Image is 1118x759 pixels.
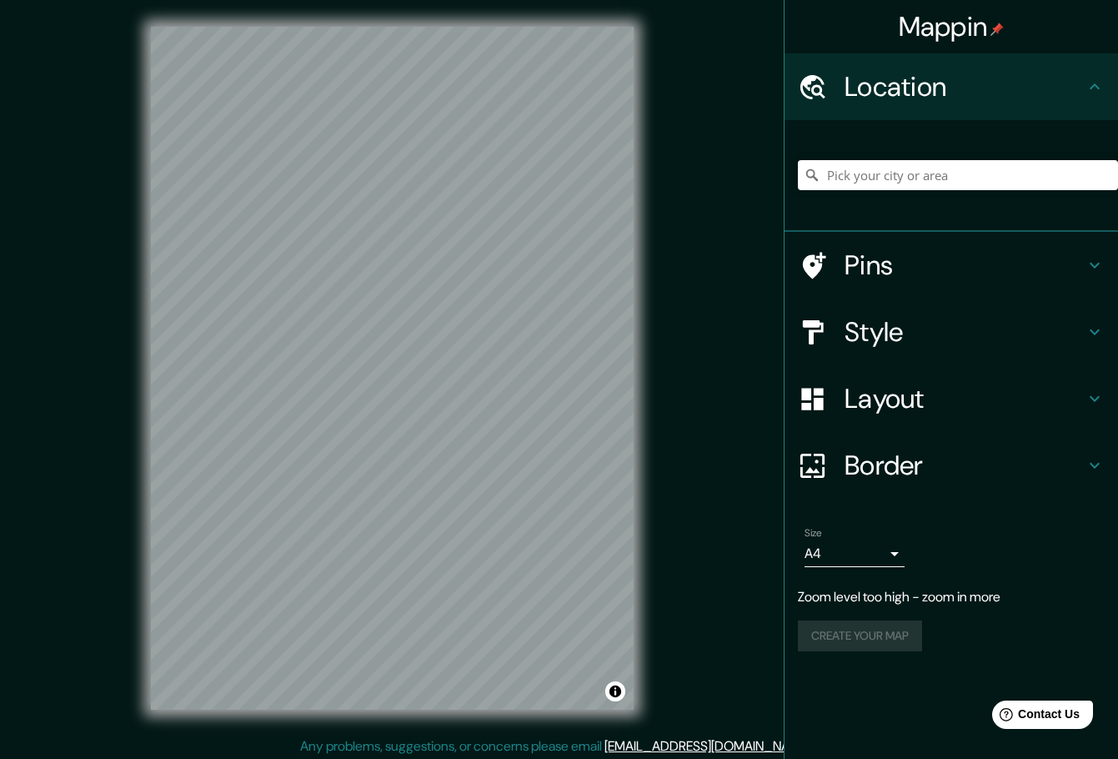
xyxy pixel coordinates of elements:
[604,737,810,755] a: [EMAIL_ADDRESS][DOMAIN_NAME]
[899,10,1005,43] h4: Mappin
[845,249,1085,282] h4: Pins
[785,53,1118,120] div: Location
[805,540,905,567] div: A4
[785,299,1118,365] div: Style
[798,160,1118,190] input: Pick your city or area
[845,449,1085,482] h4: Border
[845,382,1085,415] h4: Layout
[300,736,813,756] p: Any problems, suggestions, or concerns please email .
[845,315,1085,349] h4: Style
[990,23,1004,36] img: pin-icon.png
[785,365,1118,432] div: Layout
[798,587,1105,607] p: Zoom level too high - zoom in more
[845,70,1085,103] h4: Location
[605,681,625,701] button: Toggle attribution
[785,432,1118,499] div: Border
[785,232,1118,299] div: Pins
[805,526,822,540] label: Size
[970,694,1100,741] iframe: Help widget launcher
[151,27,634,710] canvas: Map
